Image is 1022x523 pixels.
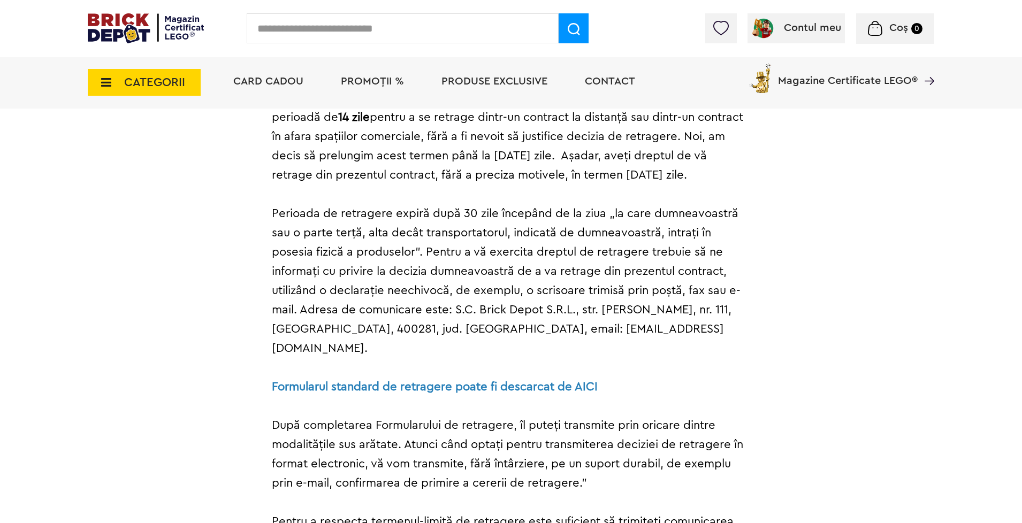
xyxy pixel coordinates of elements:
[889,22,908,33] span: Coș
[338,111,370,123] strong: 14 zile
[911,23,922,34] small: 0
[585,76,635,87] a: Contact
[784,22,841,33] span: Contul meu
[233,76,303,87] a: Card Cadou
[918,61,934,72] a: Magazine Certificate LEGO®
[778,61,918,86] span: Magazine Certificate LEGO®
[441,76,547,87] a: Produse exclusive
[124,76,185,88] span: CATEGORII
[272,416,750,493] p: După completarea Formularului de retragere, îl puteţi transmite prin oricare dintre modalităţile ...
[752,22,841,33] a: Contul meu
[272,204,750,358] p: Perioada de retragere expiră după 30 zile începând de la ziua „la care dumneavoastră sau o parte ...
[272,88,750,184] p: Potrivit articolului 9 alin. 1 din O.U.G. nr. 34/2014, consumatorul beneficiază de o perioadă de ...
[272,381,598,393] a: Formularul standard de retragere poate fi descarcat de AICI
[341,76,404,87] a: PROMOȚII %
